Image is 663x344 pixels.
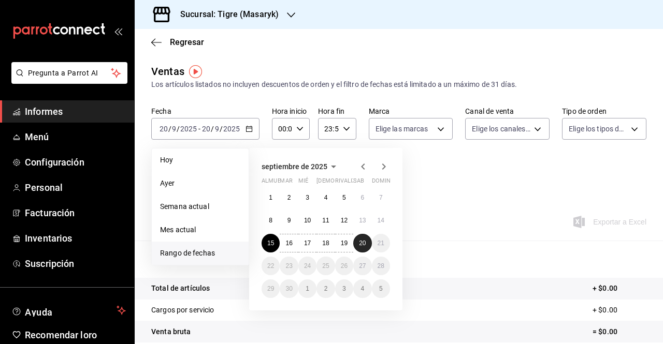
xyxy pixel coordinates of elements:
font: Recomendar loro [25,330,97,340]
abbr: 17 de septiembre de 2025 [304,240,311,247]
font: Hoy [160,156,173,164]
font: 5 [342,194,346,201]
font: Marca [369,107,390,115]
font: 12 [341,217,348,224]
font: 23 [285,262,292,270]
font: 26 [341,262,348,270]
input: -- [214,125,220,133]
input: -- [171,125,177,133]
abbr: 28 de septiembre de 2025 [378,262,384,270]
a: Pregunta a Parrot AI [7,75,127,86]
font: 18 [322,240,329,247]
input: ---- [223,125,240,133]
button: 7 de septiembre de 2025 [372,188,390,207]
abbr: 26 de septiembre de 2025 [341,262,348,270]
abbr: 11 de septiembre de 2025 [322,217,329,224]
font: Elige los tipos de orden [569,125,643,133]
abbr: 21 de septiembre de 2025 [378,240,384,247]
font: = $0.00 [593,327,617,336]
font: / [168,125,171,133]
input: ---- [180,125,197,133]
font: 25 [322,262,329,270]
abbr: 3 de octubre de 2025 [342,285,346,292]
button: Marcador de información sobre herramientas [189,65,202,78]
font: Cargos por servicio [151,306,214,314]
font: septiembre de 2025 [262,162,327,171]
button: 8 de septiembre de 2025 [262,211,280,230]
abbr: 4 de octubre de 2025 [361,285,364,292]
abbr: 6 de septiembre de 2025 [361,194,364,201]
font: + $0.00 [593,306,617,314]
font: Total de artículos [151,284,210,292]
abbr: lunes [262,177,292,188]
button: 14 de septiembre de 2025 [372,211,390,230]
abbr: 3 de septiembre de 2025 [306,194,309,201]
button: Pregunta a Parrot AI [11,62,127,84]
font: Pregunta a Parrot AI [28,69,98,77]
font: 3 [306,194,309,201]
input: -- [159,125,168,133]
font: [DEMOGRAPHIC_DATA] [316,177,378,184]
font: 1 [269,194,272,201]
abbr: 2 de octubre de 2025 [324,285,328,292]
button: 21 de septiembre de 2025 [372,234,390,252]
button: 22 de septiembre de 2025 [262,257,280,275]
font: 3 [342,285,346,292]
abbr: 14 de septiembre de 2025 [378,217,384,224]
font: 29 [267,285,274,292]
font: Los artículos listados no incluyen descuentos de orden y el filtro de fechas está limitado a un m... [151,80,517,88]
button: 30 de septiembre de 2025 [280,279,298,298]
font: Semana actual [160,202,209,211]
button: 20 de septiembre de 2025 [353,234,371,252]
abbr: 4 de septiembre de 2025 [324,194,328,201]
abbr: 29 de septiembre de 2025 [267,285,274,292]
abbr: 19 de septiembre de 2025 [341,240,348,247]
abbr: miércoles [298,177,308,188]
abbr: martes [280,177,292,188]
font: Menú [25,131,49,142]
button: 18 de septiembre de 2025 [316,234,335,252]
abbr: 5 de septiembre de 2025 [342,194,346,201]
font: - [198,125,200,133]
font: Facturación [25,207,75,218]
font: 13 [359,217,366,224]
button: Regresar [151,37,204,47]
abbr: jueves [316,177,378,188]
font: 8 [269,217,272,224]
font: Hora inicio [272,107,307,115]
font: Ayer [160,179,175,187]
font: Elige las marcas [376,125,428,133]
font: Mes actual [160,226,196,234]
font: Configuración [25,157,84,168]
button: abrir_cajón_menú [114,27,122,35]
font: sab [353,177,364,184]
abbr: 13 de septiembre de 2025 [359,217,366,224]
abbr: 10 de septiembre de 2025 [304,217,311,224]
abbr: sábado [353,177,364,188]
button: 23 de septiembre de 2025 [280,257,298,275]
font: Ventas [151,65,184,78]
font: 2 [287,194,291,201]
button: 25 de septiembre de 2025 [316,257,335,275]
button: 3 de septiembre de 2025 [298,188,316,207]
abbr: 30 de septiembre de 2025 [285,285,292,292]
font: 20 [359,240,366,247]
abbr: 9 de septiembre de 2025 [287,217,291,224]
button: 5 de octubre de 2025 [372,279,390,298]
font: 9 [287,217,291,224]
button: 4 de septiembre de 2025 [316,188,335,207]
button: 17 de septiembre de 2025 [298,234,316,252]
button: 9 de septiembre de 2025 [280,211,298,230]
font: 17 [304,240,311,247]
font: mié [298,177,308,184]
font: Suscripción [25,258,74,269]
abbr: 7 de septiembre de 2025 [379,194,383,201]
font: 15 [267,240,274,247]
button: 1 de septiembre de 2025 [262,188,280,207]
abbr: 5 de octubre de 2025 [379,285,383,292]
abbr: 23 de septiembre de 2025 [285,262,292,270]
font: Rango de fechas [160,249,215,257]
button: 19 de septiembre de 2025 [335,234,353,252]
button: 27 de septiembre de 2025 [353,257,371,275]
abbr: 15 de septiembre de 2025 [267,240,274,247]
